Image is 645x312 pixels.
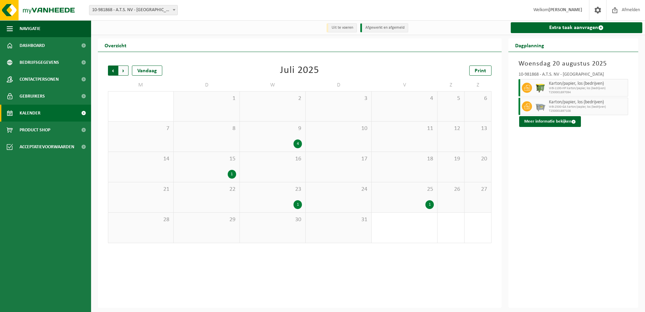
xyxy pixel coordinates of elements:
[177,186,236,193] span: 22
[511,22,643,33] a: Extra taak aanvragen
[309,155,368,163] span: 17
[465,79,492,91] td: Z
[468,155,488,163] span: 20
[535,101,545,111] img: WB-2500-GAL-GY-01
[112,125,170,132] span: 7
[375,125,434,132] span: 11
[519,116,581,127] button: Meer informatie bekijken
[518,59,628,69] h3: Woensdag 20 augustus 2025
[20,138,74,155] span: Acceptatievoorwaarden
[20,105,40,122] span: Kalender
[372,79,438,91] td: V
[293,139,302,148] div: 4
[177,155,236,163] span: 15
[549,105,626,109] span: WB-2500-GA karton/papier, los (bedrijven)
[243,186,302,193] span: 23
[468,125,488,132] span: 13
[441,186,461,193] span: 26
[243,125,302,132] span: 9
[112,155,170,163] span: 14
[441,125,461,132] span: 12
[306,79,371,91] td: D
[549,100,626,105] span: Karton/papier, los (bedrijven)
[108,79,174,91] td: M
[243,95,302,102] span: 2
[360,23,408,32] li: Afgewerkt en afgemeld
[441,155,461,163] span: 19
[177,95,236,102] span: 1
[243,155,302,163] span: 16
[89,5,178,15] span: 10-981868 - A.T.S. NV - HAMME - HAMME
[243,216,302,224] span: 30
[89,5,177,15] span: 10-981868 - A.T.S. NV - HAMME - HAMME
[20,54,59,71] span: Bedrijfsgegevens
[20,20,40,37] span: Navigatie
[20,37,45,54] span: Dashboard
[475,68,486,74] span: Print
[280,66,319,76] div: Juli 2025
[174,79,240,91] td: D
[327,23,357,32] li: Uit te voeren
[535,83,545,93] img: WB-1100-HPE-GN-50
[228,170,236,179] div: 1
[508,38,551,52] h2: Dagplanning
[118,66,129,76] span: Volgende
[549,7,582,12] strong: [PERSON_NAME]
[468,186,488,193] span: 27
[425,200,434,209] div: 1
[469,66,492,76] a: Print
[309,125,368,132] span: 10
[112,216,170,224] span: 28
[375,95,434,102] span: 4
[177,216,236,224] span: 29
[438,79,465,91] td: Z
[375,186,434,193] span: 25
[549,86,626,90] span: WB-1100-HP karton/papier, los (bedrijven)
[309,216,368,224] span: 31
[177,125,236,132] span: 8
[240,79,306,91] td: W
[549,90,626,95] span: T250001897094
[20,71,59,88] span: Contactpersonen
[549,81,626,86] span: Karton/papier, los (bedrijven)
[518,72,628,79] div: 10-981868 - A.T.S. NV - [GEOGRAPHIC_DATA]
[20,88,45,105] span: Gebruikers
[309,186,368,193] span: 24
[375,155,434,163] span: 18
[112,186,170,193] span: 21
[293,200,302,209] div: 1
[20,122,50,138] span: Product Shop
[309,95,368,102] span: 3
[98,38,133,52] h2: Overzicht
[549,109,626,113] span: T250001897108
[468,95,488,102] span: 6
[108,66,118,76] span: Vorige
[441,95,461,102] span: 5
[132,66,162,76] div: Vandaag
